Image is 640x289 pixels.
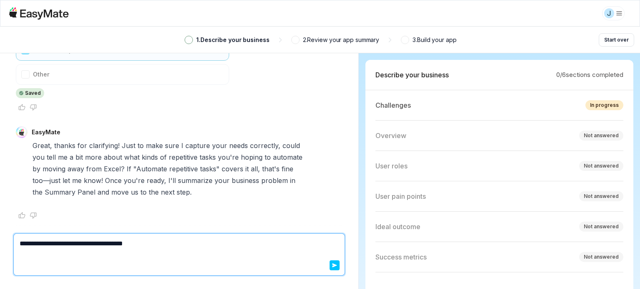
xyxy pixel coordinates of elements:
[584,132,619,139] div: Not answered
[45,186,75,198] span: Summary
[32,140,52,151] span: Great,
[261,175,288,186] span: problem
[168,175,176,186] span: I'll
[32,175,60,186] span: too—just
[584,193,619,200] div: Not answered
[165,140,179,151] span: sure
[146,140,163,151] span: make
[142,151,158,163] span: kinds
[177,186,192,198] span: step.
[303,35,380,44] p: 2 . Review your app summary
[16,126,27,138] img: EasyMate Avatar
[229,140,248,151] span: needs
[265,151,271,163] span: to
[104,151,122,163] span: about
[604,8,614,18] div: J
[124,151,140,163] span: what
[133,163,167,175] span: "Automate
[178,175,212,186] span: summarize
[86,163,102,175] span: from
[84,175,103,186] span: know!
[58,151,67,163] span: me
[25,90,41,96] p: Saved
[218,151,239,163] span: you're
[75,151,83,163] span: bit
[104,163,125,175] span: Excel?
[584,253,619,261] div: Not answered
[140,186,147,198] span: to
[241,151,262,163] span: hoping
[47,151,56,163] span: tell
[282,163,293,175] span: fine
[273,151,302,163] span: automate
[584,223,619,230] div: Not answered
[375,131,406,141] p: Overview
[169,151,197,163] span: repetitive
[97,186,109,198] span: and
[54,140,75,151] span: thanks
[77,186,95,198] span: Panel
[147,175,166,186] span: ready,
[137,140,144,151] span: to
[245,163,249,175] span: it
[251,163,260,175] span: all,
[131,186,138,198] span: us
[375,191,426,201] p: User pain points
[85,151,102,163] span: more
[584,162,619,170] div: Not answered
[215,175,230,186] span: your
[32,186,42,198] span: the
[181,140,183,151] span: I
[250,140,280,151] span: correctly,
[375,222,420,232] p: Ideal outcome
[67,163,84,175] span: away
[262,163,280,175] span: that's
[590,101,619,109] div: In progress
[70,151,73,163] span: a
[32,128,60,136] p: EasyMate
[200,163,220,175] span: tasks"
[111,186,129,198] span: move
[124,175,145,186] span: you're
[290,175,295,186] span: in
[42,163,65,175] span: moving
[556,70,623,80] p: 0 / 6 sections completed
[169,163,198,175] span: repetitive
[599,33,634,47] button: Start over
[32,163,40,175] span: by
[77,140,87,151] span: for
[196,35,270,44] p: 1 . Describe your business
[89,140,120,151] span: clarifying!
[232,175,259,186] span: business
[122,140,135,151] span: Just
[161,186,175,198] span: next
[149,186,159,198] span: the
[412,35,456,44] p: 3 . Build your app
[282,140,300,151] span: could
[185,140,210,151] span: capture
[105,175,122,186] span: Once
[32,151,45,163] span: you
[160,151,167,163] span: of
[200,151,216,163] span: tasks
[212,140,227,151] span: your
[222,163,243,175] span: covers
[375,70,449,80] p: Describe your business
[375,161,407,171] p: User roles
[127,163,131,175] span: If
[62,175,70,186] span: let
[72,175,82,186] span: me
[375,100,411,110] p: Challenges
[375,252,427,262] p: Success metrics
